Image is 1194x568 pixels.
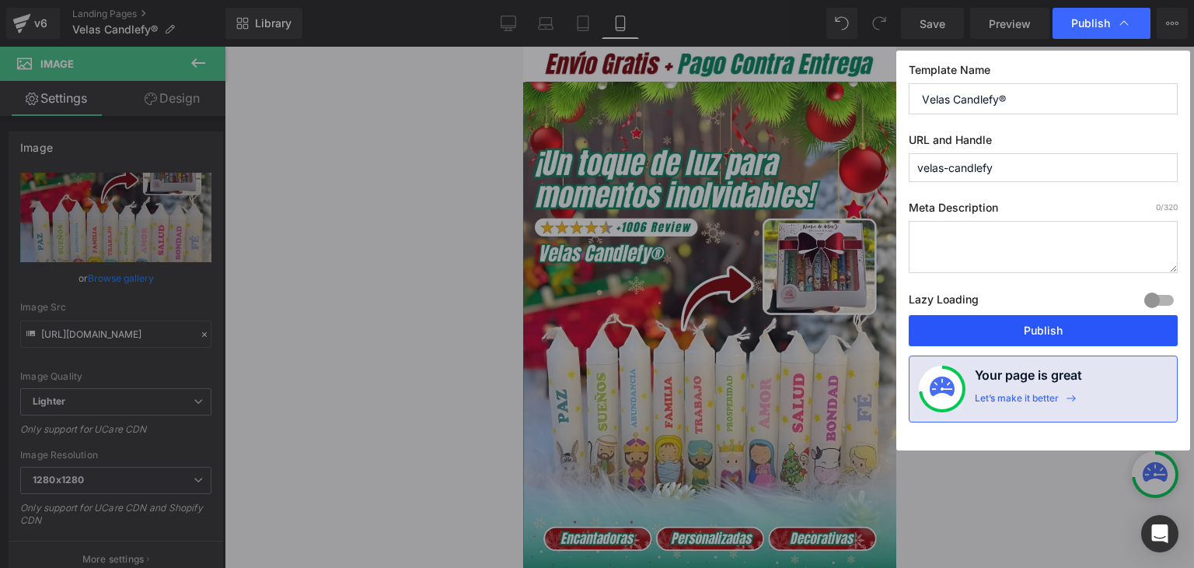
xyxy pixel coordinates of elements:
span: Publish [1071,16,1110,30]
div: Open Intercom Messenger [1141,515,1178,552]
img: onboarding-status.svg [930,377,955,401]
div: Let’s make it better [975,392,1059,412]
h4: Your page is great [975,366,1082,392]
label: Meta Description [909,201,1178,221]
label: URL and Handle [909,133,1178,153]
button: Publish [909,315,1178,346]
label: Lazy Loading [909,289,979,315]
span: 0 [1156,202,1161,212]
label: Template Name [909,63,1178,83]
span: /320 [1156,202,1178,212]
